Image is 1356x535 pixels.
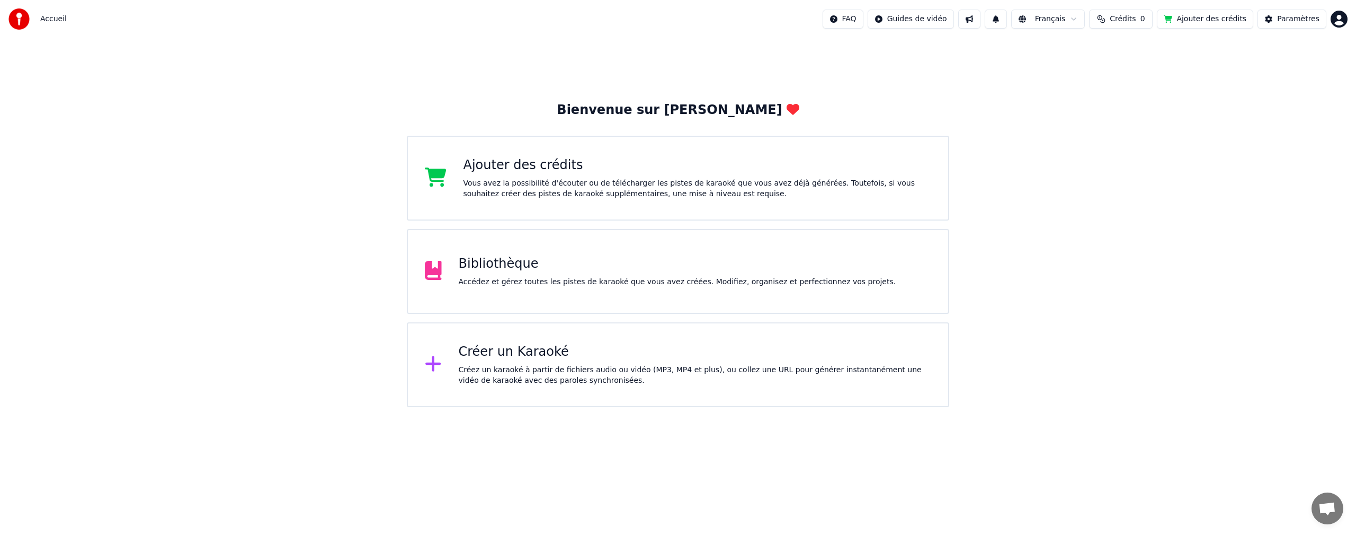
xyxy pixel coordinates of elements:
div: Créez un karaoké à partir de fichiers audio ou vidéo (MP3, MP4 et plus), ou collez une URL pour g... [459,365,932,386]
div: Bienvenue sur [PERSON_NAME] [557,102,799,119]
span: 0 [1140,14,1145,24]
nav: breadcrumb [40,14,67,24]
div: Créer un Karaoké [459,344,932,361]
span: Accueil [40,14,67,24]
div: Bibliothèque [459,256,896,273]
button: Ajouter des crédits [1157,10,1253,29]
div: Paramètres [1277,14,1319,24]
button: FAQ [823,10,863,29]
button: Crédits0 [1089,10,1153,29]
img: youka [8,8,30,30]
button: Guides de vidéo [868,10,954,29]
button: Paramètres [1257,10,1326,29]
div: Vous avez la possibilité d'écouter ou de télécharger les pistes de karaoké que vous avez déjà gén... [463,178,932,199]
div: Ajouter des crédits [463,157,932,174]
div: Accédez et gérez toutes les pistes de karaoké que vous avez créées. Modifiez, organisez et perfec... [459,277,896,287]
span: Crédits [1110,14,1136,24]
a: Ouvrir le chat [1312,493,1343,524]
